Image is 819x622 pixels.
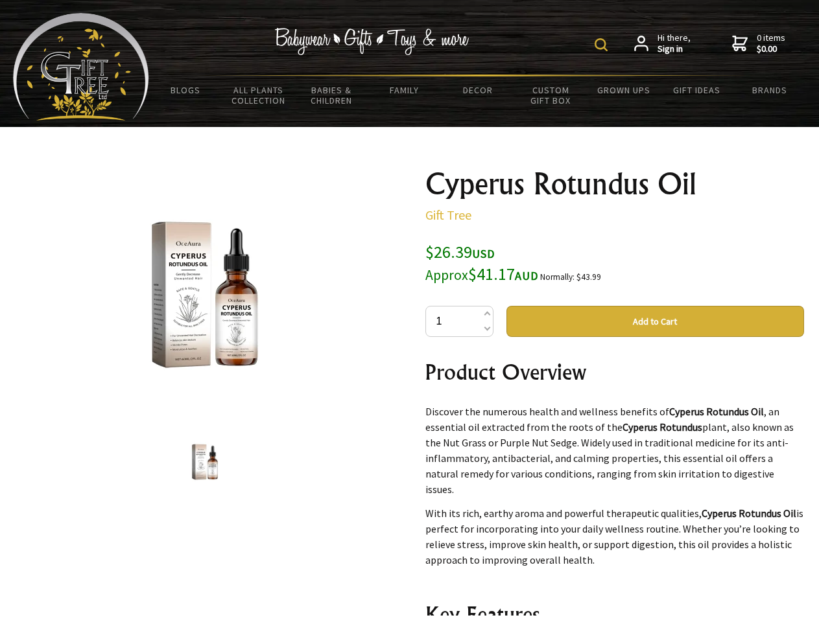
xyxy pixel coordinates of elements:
[733,76,807,104] a: Brands
[368,76,442,104] a: Family
[472,246,495,261] span: USD
[425,404,804,497] p: Discover the numerous health and wellness benefits of , an essential oil extracted from the roots...
[634,32,691,55] a: Hi there,Sign in
[425,266,468,284] small: Approx
[425,207,471,223] a: Gift Tree
[702,507,796,520] strong: Cyperus Rotundus Oil
[222,76,296,114] a: All Plants Collection
[506,306,804,337] button: Add to Cart
[13,13,149,121] img: Babyware - Gifts - Toys and more...
[425,356,804,387] h2: Product Overview
[660,76,733,104] a: Gift Ideas
[514,76,588,114] a: Custom Gift Box
[757,32,785,55] span: 0 items
[595,38,608,51] img: product search
[669,405,764,418] strong: Cyperus Rotundus Oil
[540,271,601,282] small: Normally: $43.99
[732,32,785,55] a: 0 items$0.00
[757,43,785,55] strong: $0.00
[425,505,804,568] p: With its rich, earthy aroma and powerful therapeutic qualities, is perfect for incorporating into...
[425,168,804,200] h1: Cyperus Rotundus Oil
[623,420,702,433] strong: Cyperus Rotundus
[149,76,222,104] a: BLOGS
[425,241,538,284] span: $26.39 $41.17
[104,194,306,396] img: Cyperus Rotundus Oil
[441,76,514,104] a: Decor
[658,43,691,55] strong: Sign in
[515,268,538,283] span: AUD
[658,32,691,55] span: Hi there,
[180,437,230,487] img: Cyperus Rotundus Oil
[587,76,660,104] a: Grown Ups
[295,76,368,114] a: Babies & Children
[275,28,469,55] img: Babywear - Gifts - Toys & more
